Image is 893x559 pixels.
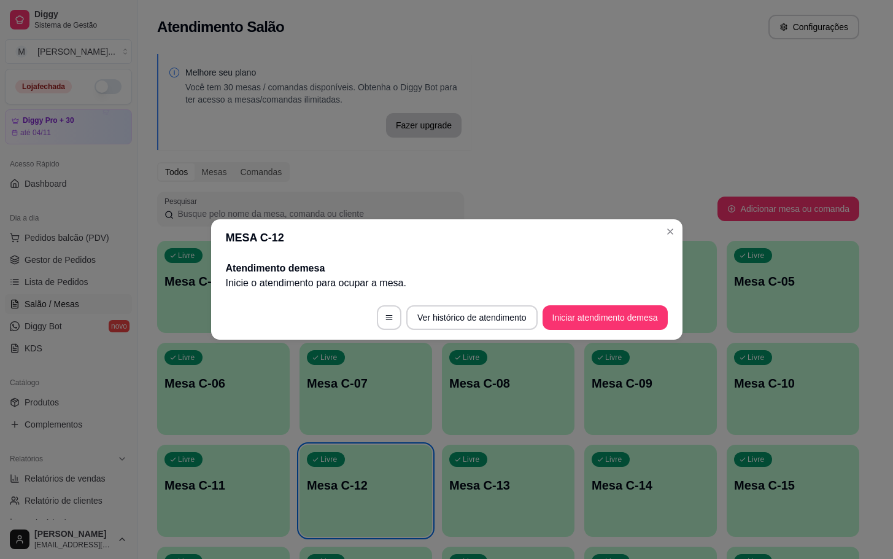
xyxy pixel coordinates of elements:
button: Iniciar atendimento demesa [543,305,668,330]
h2: Atendimento de mesa [226,261,668,276]
p: Inicie o atendimento para ocupar a mesa . [226,276,668,291]
header: MESA C-12 [211,219,682,256]
button: Close [660,222,680,241]
button: Ver histórico de atendimento [406,305,537,330]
